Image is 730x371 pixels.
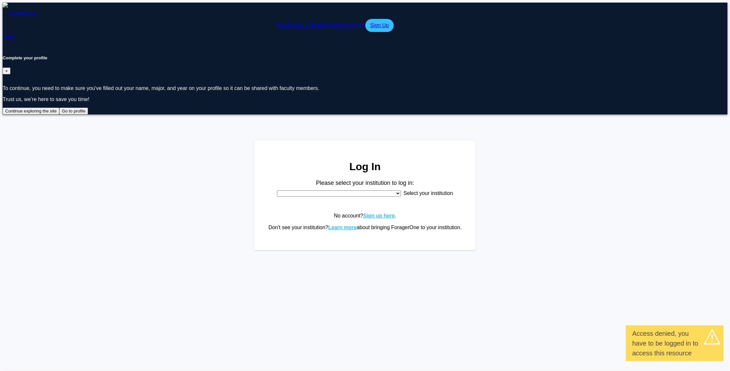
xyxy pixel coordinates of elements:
[316,180,414,186] label: Please select your institution to log in:
[59,108,88,114] button: Go to profile
[328,225,357,230] a: Learn more about bringing ForagerOne to your institution
[3,55,727,60] h5: Complete your profile
[401,190,453,196] span: Select your institution
[365,19,394,32] a: Sign Up
[5,68,8,73] span: ×
[3,67,10,74] button: Close
[3,96,727,102] p: Trust us, we’re here to save you time!
[363,213,395,218] a: Sign up here
[267,213,463,230] div: No account? . Don't see your institution? about bringing ForagerOne to your institution.
[267,161,463,173] h1: Log In
[632,329,717,358] div: Access denied, you have to be logged in to access this resource
[290,14,324,37] a: Press & Media
[3,2,48,48] img: ForagerOne Logo
[324,14,351,37] a: Opens in a new tab
[351,14,365,37] a: Log In
[3,108,59,114] button: Continue exploring the site
[3,85,727,91] p: To continue, you need to make sure you've filled out your name, major, and year on your profile s...
[403,190,453,196] span: Select your institution
[276,14,290,37] a: About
